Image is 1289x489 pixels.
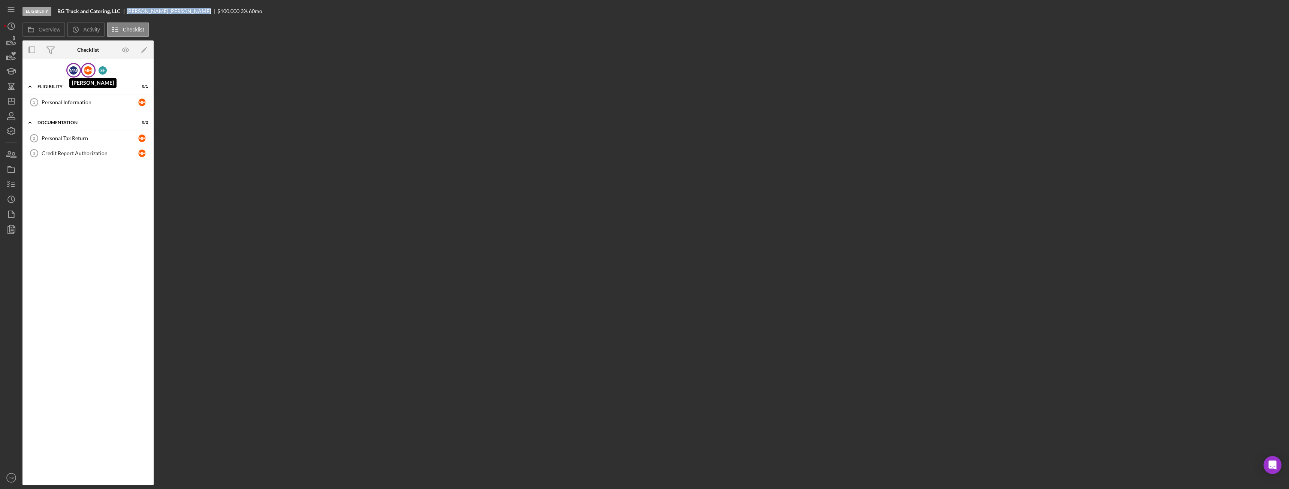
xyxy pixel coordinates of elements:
[9,476,14,480] text: LW
[123,27,144,33] label: Checklist
[241,8,248,14] div: 3 %
[77,47,99,53] div: Checklist
[249,8,262,14] div: 60 mo
[33,100,35,105] tspan: 1
[42,99,138,105] div: Personal Information
[37,84,129,89] div: Eligibility
[42,135,138,141] div: Personal Tax Return
[138,99,146,106] div: M M
[26,131,150,146] a: 2Personal Tax ReturnMM
[57,8,120,14] b: BG Truck and Catering, LLC
[99,66,107,75] div: S F
[69,66,78,75] div: M M
[1264,456,1282,474] div: Open Intercom Messenger
[22,22,65,37] button: Overview
[33,136,35,141] tspan: 2
[138,135,146,142] div: M M
[135,120,148,125] div: 0 / 2
[26,95,150,110] a: 1Personal InformationMM
[127,8,217,14] div: [PERSON_NAME] [PERSON_NAME]
[4,470,19,485] button: LW
[84,66,92,75] div: M M
[22,7,51,16] div: Eligibility
[33,151,35,156] tspan: 3
[37,120,129,125] div: Documentation
[107,22,149,37] button: Checklist
[217,8,239,14] span: $100,000
[135,84,148,89] div: 0 / 1
[138,150,146,157] div: M M
[26,146,150,161] a: 3Credit Report AuthorizationMM
[83,27,100,33] label: Activity
[42,150,138,156] div: Credit Report Authorization
[67,22,105,37] button: Activity
[39,27,60,33] label: Overview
